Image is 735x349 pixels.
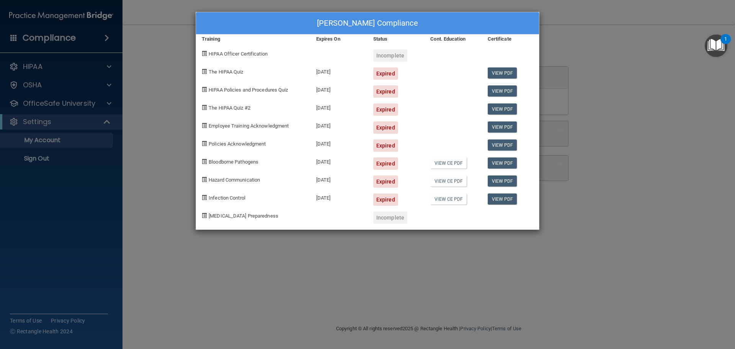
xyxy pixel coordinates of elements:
[488,103,517,115] a: View PDF
[310,62,367,80] div: [DATE]
[724,39,727,49] div: 1
[373,175,398,188] div: Expired
[310,188,367,206] div: [DATE]
[488,175,517,187] a: View PDF
[310,134,367,152] div: [DATE]
[488,139,517,151] a: View PDF
[310,170,367,188] div: [DATE]
[373,67,398,80] div: Expired
[373,157,398,170] div: Expired
[209,213,278,219] span: [MEDICAL_DATA] Preparedness
[367,34,425,44] div: Status
[209,105,250,111] span: The HIPAA Quiz #2
[196,12,539,34] div: [PERSON_NAME] Compliance
[310,98,367,116] div: [DATE]
[373,139,398,152] div: Expired
[373,103,398,116] div: Expired
[209,141,266,147] span: Policies Acknowledgment
[603,295,726,325] iframe: Drift Widget Chat Controller
[310,80,367,98] div: [DATE]
[209,51,268,57] span: HIPAA Officer Certification
[488,193,517,205] a: View PDF
[310,152,367,170] div: [DATE]
[373,121,398,134] div: Expired
[209,177,260,183] span: Hazard Communication
[209,69,243,75] span: The HIPAA Quiz
[488,67,517,79] a: View PDF
[705,34,727,57] button: Open Resource Center, 1 new notification
[310,116,367,134] div: [DATE]
[373,211,407,224] div: Incomplete
[430,175,467,187] a: View CE PDF
[209,159,258,165] span: Bloodborne Pathogens
[209,195,245,201] span: Infection Control
[373,193,398,206] div: Expired
[196,34,310,44] div: Training
[430,193,467,205] a: View CE PDF
[430,157,467,169] a: View CE PDF
[488,157,517,169] a: View PDF
[209,123,289,129] span: Employee Training Acknowledgment
[209,87,288,93] span: HIPAA Policies and Procedures Quiz
[373,85,398,98] div: Expired
[488,85,517,97] a: View PDF
[482,34,539,44] div: Certificate
[488,121,517,133] a: View PDF
[310,34,367,44] div: Expires On
[373,49,407,62] div: Incomplete
[425,34,482,44] div: Cont. Education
